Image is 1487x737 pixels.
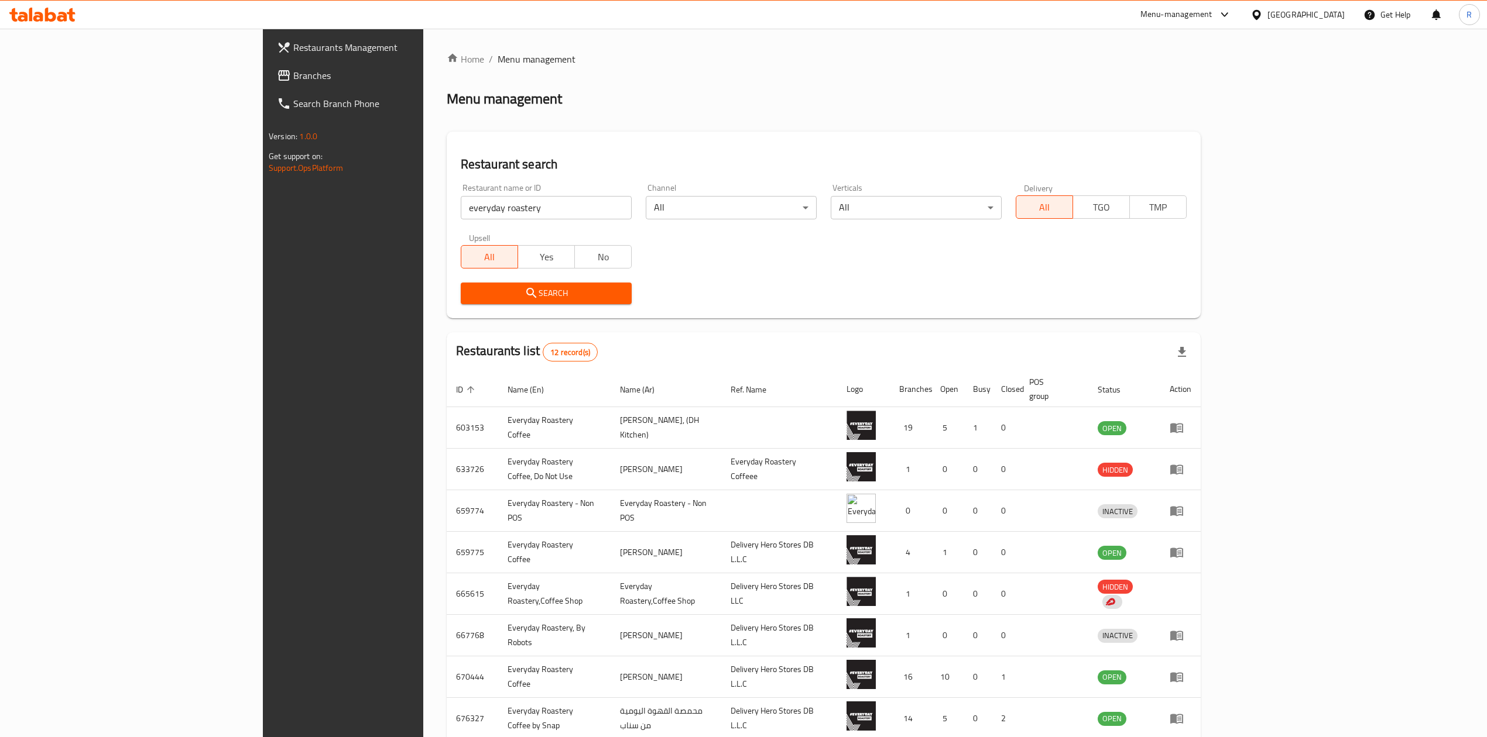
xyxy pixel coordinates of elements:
span: Restaurants Management [293,40,502,54]
div: Menu [1170,670,1191,684]
td: 16 [890,656,931,698]
h2: Restaurants list [456,342,598,361]
span: Ref. Name [731,383,782,397]
img: Everyday Roastery Coffee [847,535,876,564]
span: ID [456,383,478,397]
div: Menu [1170,711,1191,725]
td: 0 [992,407,1020,449]
span: R [1467,8,1472,21]
button: Yes [518,245,575,268]
input: Search for restaurant name or ID.. [461,196,632,219]
td: Delivery Hero Stores DB L.L.C [721,615,837,656]
img: Everyday Roastery Coffee [847,660,876,689]
td: [PERSON_NAME] [611,449,721,490]
div: Menu [1170,504,1191,518]
div: [GEOGRAPHIC_DATA] [1267,8,1345,21]
span: OPEN [1098,422,1126,435]
span: Get support on: [269,149,323,164]
h2: Restaurant search [461,156,1187,173]
span: Search [470,286,622,301]
td: Delivery Hero Stores DB L.L.C [721,532,837,573]
span: Name (En) [508,383,559,397]
td: Everyday Roastery - Non POS [611,490,721,532]
div: All [831,196,1002,219]
span: INACTIVE [1098,629,1137,642]
h2: Menu management [447,89,562,108]
div: OPEN [1098,712,1126,726]
td: [PERSON_NAME] [611,532,721,573]
span: POS group [1029,375,1074,403]
td: 0 [992,532,1020,573]
div: Menu [1170,462,1191,476]
span: Yes [523,249,570,266]
a: Branches [268,61,511,89]
span: Version: [269,129,297,144]
div: OPEN [1098,421,1126,435]
td: 0 [964,573,992,615]
td: Everyday Roastery Coffee [498,656,611,698]
div: All [646,196,817,219]
span: 1.0.0 [299,129,317,144]
a: Restaurants Management [268,33,511,61]
td: 0 [964,490,992,532]
td: 0 [931,490,964,532]
span: All [1021,199,1068,216]
td: 0 [992,573,1020,615]
td: 0 [992,490,1020,532]
td: 10 [931,656,964,698]
img: Everyday Roastery Coffee [847,411,876,440]
img: delivery hero logo [1105,597,1115,607]
span: 12 record(s) [543,347,597,358]
td: [PERSON_NAME] [611,615,721,656]
td: Everyday Roastery,Coffee Shop [498,573,611,615]
div: HIDDEN [1098,580,1133,594]
td: 0 [992,449,1020,490]
div: HIDDEN [1098,463,1133,477]
nav: breadcrumb [447,52,1201,66]
button: No [574,245,632,268]
td: Everyday Roastery Coffee [498,532,611,573]
button: TMP [1129,195,1187,219]
td: Everyday Roastery,Coffee Shop [611,573,721,615]
td: 0 [964,656,992,698]
button: TGO [1073,195,1130,219]
button: All [1016,195,1073,219]
td: Everyday Roastery Coffee [498,407,611,449]
td: 4 [890,532,931,573]
th: Open [931,371,964,407]
span: TGO [1078,199,1125,216]
div: Indicates that the vendor menu management has been moved to DH Catalog service [1102,595,1122,609]
td: 5 [931,407,964,449]
span: INACTIVE [1098,505,1137,518]
td: 1 [931,532,964,573]
img: Everyday Roastery Coffee by Snap [847,701,876,731]
td: 0 [992,615,1020,656]
div: Menu [1170,628,1191,642]
div: Menu [1170,545,1191,559]
td: 1 [890,615,931,656]
div: Export file [1168,338,1196,366]
span: HIDDEN [1098,463,1133,477]
span: Menu management [498,52,575,66]
td: 0 [964,615,992,656]
td: Everyday Roastery, By Robots [498,615,611,656]
td: 0 [931,573,964,615]
span: Status [1098,383,1136,397]
span: OPEN [1098,670,1126,684]
th: Logo [837,371,890,407]
button: Search [461,283,632,304]
div: OPEN [1098,546,1126,560]
td: 19 [890,407,931,449]
img: Everyday Roastery, By Robots [847,618,876,648]
a: Search Branch Phone [268,89,511,118]
td: 0 [964,532,992,573]
div: Total records count [543,343,598,361]
td: 0 [931,615,964,656]
td: 1 [890,449,931,490]
img: Everyday Roastery Coffee, Do Not Use [847,452,876,481]
span: TMP [1135,199,1182,216]
span: HIDDEN [1098,580,1133,594]
th: Busy [964,371,992,407]
span: No [580,249,627,266]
